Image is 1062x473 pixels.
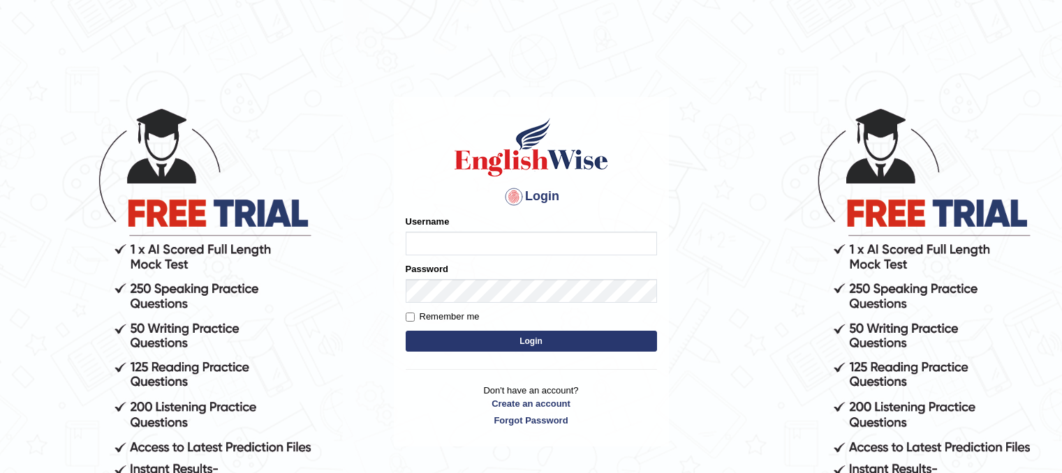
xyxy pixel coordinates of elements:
a: Forgot Password [406,414,657,427]
label: Password [406,262,448,276]
label: Remember me [406,310,480,324]
img: Logo of English Wise sign in for intelligent practice with AI [452,116,611,179]
input: Remember me [406,313,415,322]
label: Username [406,215,450,228]
a: Create an account [406,397,657,410]
h4: Login [406,186,657,208]
p: Don't have an account? [406,384,657,427]
button: Login [406,331,657,352]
